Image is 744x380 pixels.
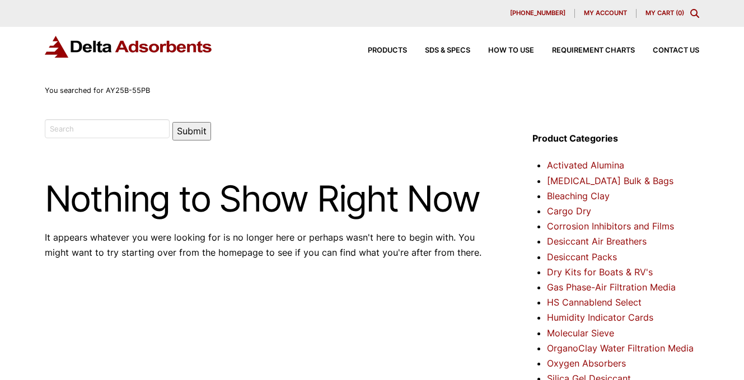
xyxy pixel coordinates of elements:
input: Search [45,119,170,138]
span: Products [368,47,407,54]
a: Requirement Charts [534,47,635,54]
span: Requirement Charts [552,47,635,54]
a: Products [350,47,407,54]
h4: Product Categories [532,131,700,146]
a: Molecular Sieve [547,327,614,339]
a: My account [575,9,637,18]
h1: Nothing to Show Right Now [45,179,500,218]
span: SDS & SPECS [425,47,470,54]
a: HS Cannablend Select [547,297,642,308]
a: SDS & SPECS [407,47,470,54]
a: Humidity Indicator Cards [547,312,653,323]
span: My account [584,10,627,16]
a: Desiccant Packs [547,251,617,262]
span: How to Use [488,47,534,54]
a: Cargo Dry [547,205,591,217]
a: Oxygen Absorbers [547,358,626,369]
a: Activated Alumina [547,159,624,171]
img: Delta Adsorbents [45,36,213,58]
span: [PHONE_NUMBER] [510,10,565,16]
a: Bleaching Clay [547,190,610,201]
div: Toggle Modal Content [690,9,699,18]
a: My Cart (0) [645,9,684,17]
a: Contact Us [635,47,699,54]
a: [MEDICAL_DATA] Bulk & Bags [547,175,673,186]
button: Submit [172,122,211,140]
span: You searched for AY25B-55PB [45,86,150,95]
p: It appears whatever you were looking for is no longer here or perhaps wasn't here to begin with. ... [45,230,500,260]
span: Contact Us [653,47,699,54]
a: Corrosion Inhibitors and Films [547,221,674,232]
a: [PHONE_NUMBER] [501,9,575,18]
span: 0 [678,9,682,17]
a: How to Use [470,47,534,54]
a: Dry Kits for Boats & RV's [547,266,653,278]
a: Gas Phase-Air Filtration Media [547,282,676,293]
a: Desiccant Air Breathers [547,236,647,247]
a: OrganoClay Water Filtration Media [547,343,694,354]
